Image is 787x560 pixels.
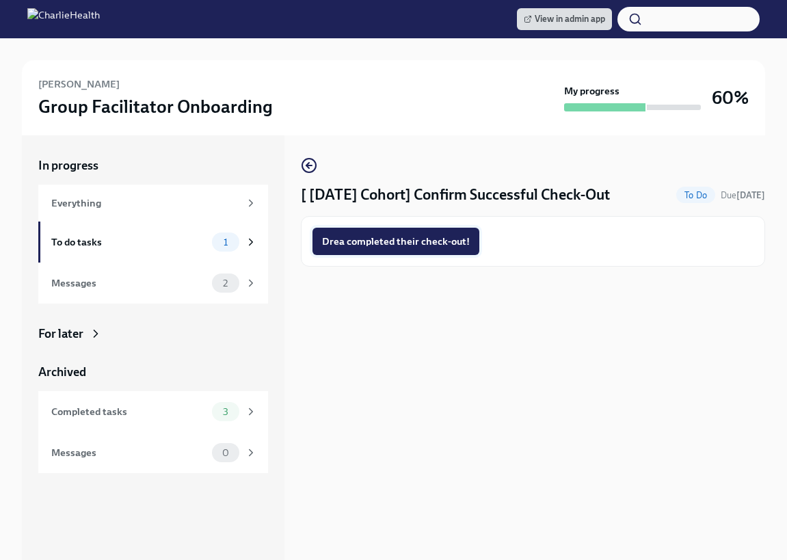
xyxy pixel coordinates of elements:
[51,445,206,460] div: Messages
[322,235,470,248] span: Drea completed their check-out!
[312,228,479,255] button: Drea completed their check-out!
[38,94,273,119] h3: Group Facilitator Onboarding
[38,263,268,304] a: Messages2
[27,8,100,30] img: CharlieHealth
[721,189,765,202] span: September 6th, 2025 09:00
[38,432,268,473] a: Messages0
[38,77,120,92] h6: [PERSON_NAME]
[51,404,206,419] div: Completed tasks
[676,190,715,200] span: To Do
[51,235,206,250] div: To do tasks
[214,448,237,458] span: 0
[564,84,619,98] strong: My progress
[736,190,765,200] strong: [DATE]
[301,185,610,205] h4: [ [DATE] Cohort] Confirm Successful Check-Out
[38,325,83,342] div: For later
[38,364,268,380] a: Archived
[215,237,236,248] span: 1
[38,157,268,174] a: In progress
[712,85,749,110] h3: 60%
[524,12,605,26] span: View in admin app
[215,278,236,289] span: 2
[517,8,612,30] a: View in admin app
[51,196,239,211] div: Everything
[38,222,268,263] a: To do tasks1
[38,325,268,342] a: For later
[215,407,237,417] span: 3
[51,276,206,291] div: Messages
[721,190,765,200] span: Due
[38,185,268,222] a: Everything
[38,391,268,432] a: Completed tasks3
